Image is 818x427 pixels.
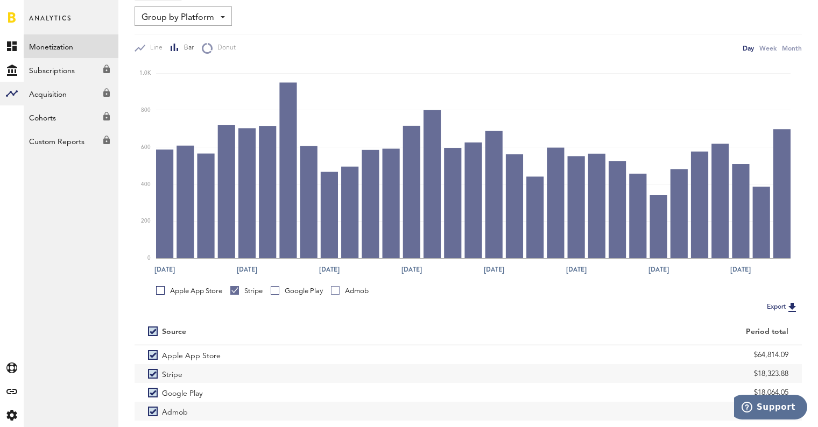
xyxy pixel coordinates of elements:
[482,347,788,363] div: $64,814.09
[162,328,186,337] div: Source
[401,265,422,274] text: [DATE]
[319,265,340,274] text: [DATE]
[786,301,799,314] img: Export
[154,265,175,274] text: [DATE]
[162,383,203,402] span: Google Play
[482,385,788,401] div: $18,064.05
[484,265,504,274] text: [DATE]
[141,219,151,224] text: 200
[759,42,777,54] div: Week
[482,366,788,382] div: $18,323.88
[482,328,788,337] div: Period total
[139,70,151,76] text: 1.0K
[156,286,222,296] div: Apple App Store
[162,402,188,421] span: Admob
[24,129,118,153] a: Custom Reports
[730,265,751,274] text: [DATE]
[271,286,323,296] div: Google Play
[24,105,118,129] a: Cohorts
[482,403,788,419] div: $8.27
[764,300,802,314] button: Export
[142,9,214,27] span: Group by Platform
[648,265,669,274] text: [DATE]
[141,108,151,113] text: 800
[237,265,257,274] text: [DATE]
[230,286,263,296] div: Stripe
[24,34,118,58] a: Monetization
[743,42,754,54] div: Day
[147,255,151,261] text: 0
[734,395,807,422] iframe: Opens a widget where you can find more information
[24,58,118,82] a: Subscriptions
[24,82,118,105] a: Acquisition
[566,265,587,274] text: [DATE]
[782,42,802,54] div: Month
[141,145,151,150] text: 600
[141,182,151,187] text: 400
[162,364,182,383] span: Stripe
[162,345,221,364] span: Apple App Store
[213,44,236,53] span: Donut
[331,286,369,296] div: Admob
[179,44,194,53] span: Bar
[29,12,72,34] span: Analytics
[145,44,163,53] span: Line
